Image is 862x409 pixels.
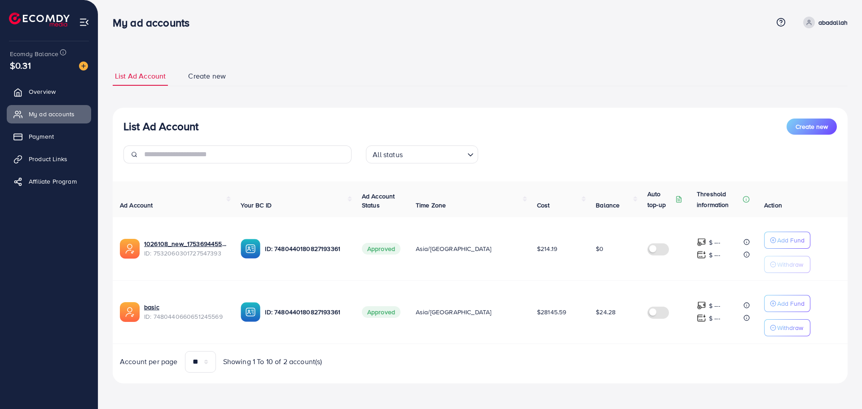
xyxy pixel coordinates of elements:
[241,201,272,210] span: Your BC ID
[537,244,557,253] span: $214.19
[777,322,803,333] p: Withdraw
[537,201,550,210] span: Cost
[29,177,77,186] span: Affiliate Program
[709,250,720,260] p: $ ---
[764,295,810,312] button: Add Fund
[120,239,140,259] img: ic-ads-acc.e4c84228.svg
[144,303,226,321] div: <span class='underline'> basic</span></br>7480440660651245569
[223,356,322,367] span: Showing 1 To 10 of 2 account(s)
[7,150,91,168] a: Product Links
[764,232,810,249] button: Add Fund
[371,148,405,161] span: All status
[10,59,31,72] span: $0.31
[709,237,720,248] p: $ ---
[787,119,837,135] button: Create new
[7,83,91,101] a: Overview
[10,49,58,58] span: Ecomdy Balance
[113,16,197,29] h3: My ad accounts
[120,302,140,322] img: ic-ads-acc.e4c84228.svg
[241,302,260,322] img: ic-ba-acc.ded83a64.svg
[824,369,855,402] iframe: Chat
[9,13,70,26] img: logo
[7,172,91,190] a: Affiliate Program
[120,356,178,367] span: Account per page
[764,201,782,210] span: Action
[362,306,400,318] span: Approved
[265,307,347,317] p: ID: 7480440180827193361
[800,17,848,28] a: abadallah
[79,62,88,70] img: image
[818,17,848,28] p: abadallah
[79,17,89,27] img: menu
[7,105,91,123] a: My ad accounts
[697,301,706,310] img: top-up amount
[7,128,91,145] a: Payment
[709,313,720,324] p: $ ---
[362,243,400,255] span: Approved
[120,201,153,210] span: Ad Account
[366,145,478,163] div: Search for option
[796,122,828,131] span: Create new
[144,239,226,248] a: 1026108_new_1753694455989
[709,300,720,311] p: $ ---
[144,239,226,258] div: <span class='underline'>1026108_new_1753694455989</span></br>7532060301727547393
[29,154,67,163] span: Product Links
[777,259,803,270] p: Withdraw
[777,298,805,309] p: Add Fund
[115,71,166,81] span: List Ad Account
[29,87,56,96] span: Overview
[647,189,673,210] p: Auto top-up
[596,308,616,317] span: $24.28
[29,132,54,141] span: Payment
[144,249,226,258] span: ID: 7532060301727547393
[188,71,226,81] span: Create new
[777,235,805,246] p: Add Fund
[144,303,159,312] a: basic
[123,120,198,133] h3: List Ad Account
[697,189,741,210] p: Threshold information
[241,239,260,259] img: ic-ba-acc.ded83a64.svg
[362,192,395,210] span: Ad Account Status
[596,201,620,210] span: Balance
[697,250,706,259] img: top-up amount
[764,319,810,336] button: Withdraw
[144,312,226,321] span: ID: 7480440660651245569
[265,243,347,254] p: ID: 7480440180827193361
[29,110,75,119] span: My ad accounts
[697,313,706,323] img: top-up amount
[405,146,464,161] input: Search for option
[764,256,810,273] button: Withdraw
[416,201,446,210] span: Time Zone
[416,308,492,317] span: Asia/[GEOGRAPHIC_DATA]
[697,237,706,247] img: top-up amount
[596,244,603,253] span: $0
[416,244,492,253] span: Asia/[GEOGRAPHIC_DATA]
[537,308,566,317] span: $28145.59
